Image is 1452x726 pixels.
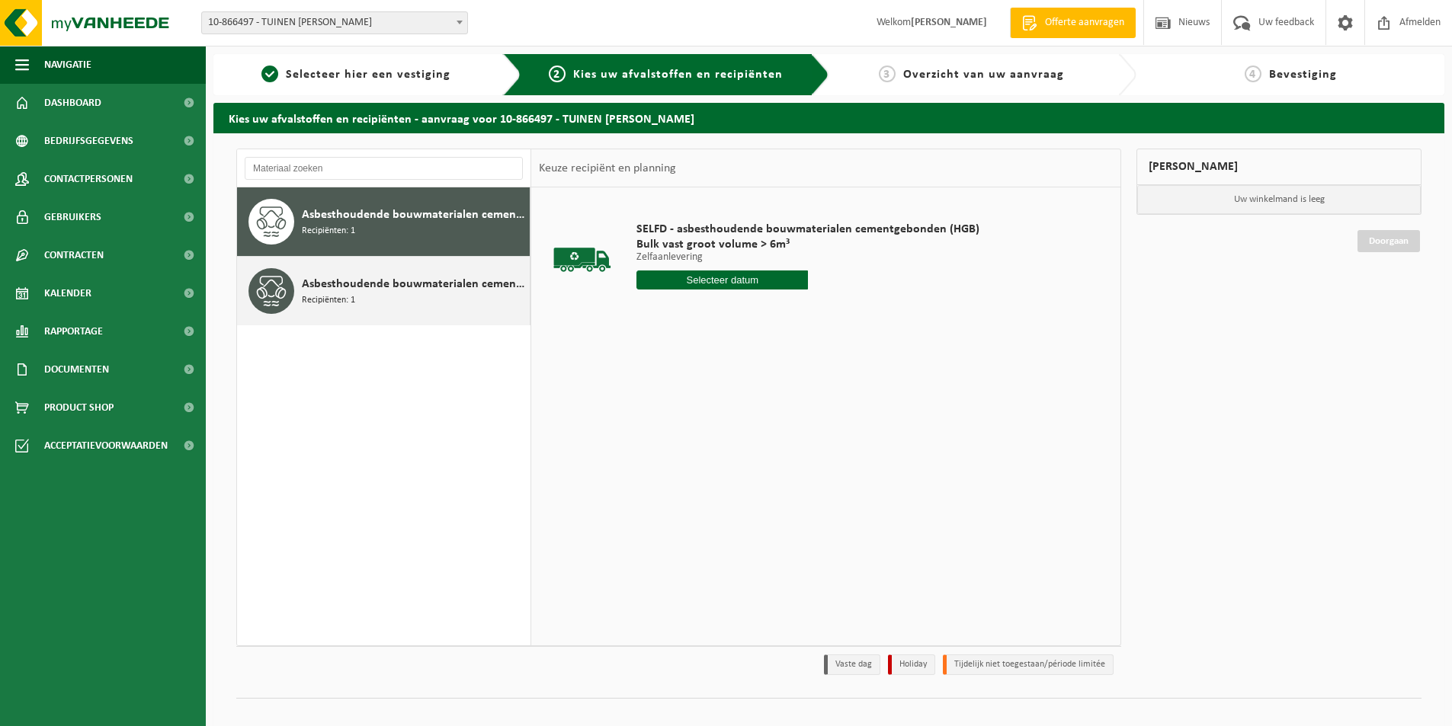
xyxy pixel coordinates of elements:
strong: [PERSON_NAME] [911,17,987,28]
span: Bulk vast groot volume > 6m³ [636,237,979,252]
span: Navigatie [44,46,91,84]
span: 3 [879,66,896,82]
span: SELFD - asbesthoudende bouwmaterialen cementgebonden (HGB) [636,222,979,237]
span: Dashboard [44,84,101,122]
span: Acceptatievoorwaarden [44,427,168,465]
span: 2 [549,66,566,82]
a: Offerte aanvragen [1010,8,1136,38]
span: Contracten [44,236,104,274]
span: Asbesthoudende bouwmaterialen cementgebonden met isolatie(hechtgebonden) [302,275,526,293]
span: Asbesthoudende bouwmaterialen cementgebonden (hechtgebonden) [302,206,526,224]
span: Selecteer hier een vestiging [286,69,450,81]
span: Rapportage [44,312,103,350]
div: [PERSON_NAME] [1136,149,1422,185]
div: Keuze recipiënt en planning [531,149,684,187]
span: Gebruikers [44,198,101,236]
span: Offerte aanvragen [1041,15,1128,30]
span: 10-866497 - TUINEN VERPLANCKE PATRICK - ICHTEGEM [201,11,468,34]
span: Bedrijfsgegevens [44,122,133,160]
p: Zelfaanlevering [636,252,979,263]
input: Selecteer datum [636,270,808,289]
button: Asbesthoudende bouwmaterialen cementgebonden (hechtgebonden) Recipiënten: 1 [237,187,530,257]
span: 4 [1245,66,1261,82]
span: Contactpersonen [44,160,133,198]
h2: Kies uw afvalstoffen en recipiënten - aanvraag voor 10-866497 - TUINEN [PERSON_NAME] [213,103,1444,133]
a: 1Selecteer hier een vestiging [221,66,491,84]
span: Overzicht van uw aanvraag [903,69,1064,81]
a: Doorgaan [1357,230,1420,252]
span: Kies uw afvalstoffen en recipiënten [573,69,783,81]
span: 1 [261,66,278,82]
span: Documenten [44,350,109,389]
li: Holiday [888,654,935,675]
span: Recipiënten: 1 [302,224,355,238]
span: 10-866497 - TUINEN VERPLANCKE PATRICK - ICHTEGEM [202,12,467,34]
span: Recipiënten: 1 [302,293,355,308]
li: Tijdelijk niet toegestaan/période limitée [943,654,1114,675]
p: Uw winkelmand is leeg [1137,185,1421,214]
span: Product Shop [44,389,114,427]
span: Bevestiging [1269,69,1337,81]
button: Asbesthoudende bouwmaterialen cementgebonden met isolatie(hechtgebonden) Recipiënten: 1 [237,257,530,325]
li: Vaste dag [824,654,880,675]
span: Kalender [44,274,91,312]
input: Materiaal zoeken [245,157,523,180]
